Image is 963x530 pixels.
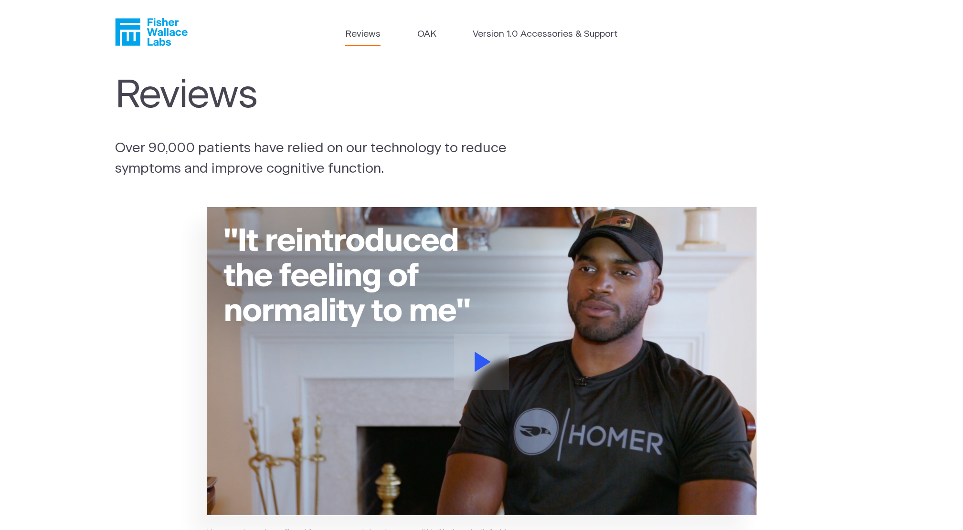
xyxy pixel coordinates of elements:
[345,28,381,42] a: Reviews
[417,28,436,42] a: OAK
[115,73,528,119] h1: Reviews
[115,18,188,46] a: Fisher Wallace
[475,352,491,372] svg: Play
[115,138,532,179] p: Over 90,000 patients have relied on our technology to reduce symptoms and improve cognitive funct...
[473,28,618,42] a: Version 1.0 Accessories & Support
